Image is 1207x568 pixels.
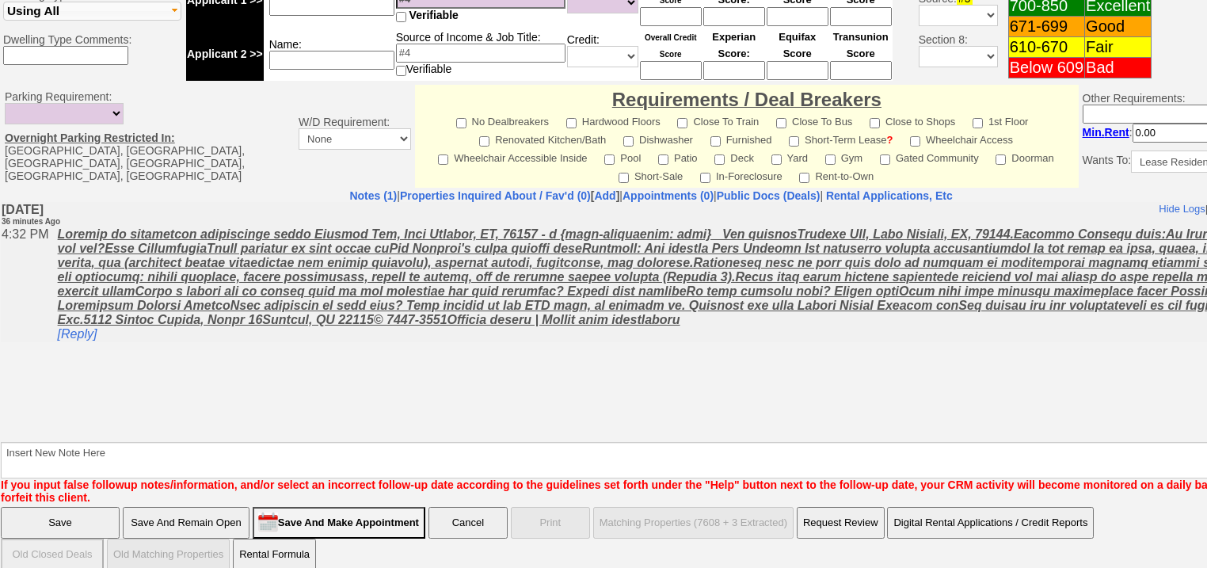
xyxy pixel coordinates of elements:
[714,154,725,165] input: Deck
[645,33,697,59] font: Overall Credit Score
[623,189,714,202] a: Appointments (0)
[1085,37,1152,58] td: Fair
[7,4,59,17] span: Using All
[887,507,1094,539] button: Digital Rental Applications / Credit Reports
[1008,17,1084,37] td: 671-699
[771,147,809,166] label: Yard
[604,154,615,165] input: Pool
[710,129,772,147] label: Furnished
[710,136,721,147] input: Furnished
[767,7,828,26] input: Ask Customer: Do You Know Your Equifax Credit Score
[57,125,97,139] a: [Reply]
[593,507,794,539] button: Matching Properties (7608 + 3 Extracted)
[479,136,489,147] input: Renovated Kitchen/Bath
[973,111,1029,129] label: 1st Floor
[1,1,59,25] b: [DATE]
[428,507,508,539] button: Cancel
[677,118,687,128] input: Close To Train
[870,111,955,129] label: Close to Shops
[123,507,249,539] input: Save And Remain Open
[703,7,765,26] input: Ask Customer: Do You Know Your Experian Credit Score
[826,189,953,202] nobr: Rental Applications, Etc
[830,61,892,80] input: Ask Customer: Do You Know Your Transunion Credit Score
[612,89,881,110] font: Requirements / Deal Breakers
[789,129,893,147] label: Short-Term Lease
[640,7,702,26] input: Ask Customer: Do You Know Your Overall Credit Score
[996,147,1053,166] label: Doorman
[823,189,953,202] a: Rental Applications, Etc
[776,111,852,129] label: Close To Bus
[771,154,782,165] input: Yard
[1105,126,1129,139] span: Rent
[973,118,983,128] input: 1st Floor
[295,85,415,188] td: W/D Requirement:
[797,507,885,539] button: Request Review
[438,154,448,165] input: Wheelchair Accessible Inside
[479,129,606,147] label: Renovated Kitchen/Bath
[870,118,880,128] input: Close to Shops
[789,136,799,147] input: Short-Term Lease?
[511,507,590,539] button: Print
[604,147,641,166] label: Pool
[700,173,710,183] input: In-Foreclosure
[799,166,874,184] label: Rent-to-Own
[619,173,629,183] input: Short-Sale
[658,154,668,165] input: Patio
[886,134,893,146] a: ?
[400,189,591,202] a: Properties Inquired About / Fav'd (0)
[566,27,639,81] td: Credit:
[566,118,577,128] input: Hardwood Floors
[658,147,698,166] label: Patio
[1,85,295,188] td: Parking Requirement: [GEOGRAPHIC_DATA], [GEOGRAPHIC_DATA], [GEOGRAPHIC_DATA], [GEOGRAPHIC_DATA], ...
[880,147,979,166] label: Gated Community
[1158,1,1205,13] a: Hide Logs
[677,111,759,129] label: Close To Train
[1008,37,1084,58] td: 610-670
[438,147,587,166] label: Wheelchair Accessible Inside
[717,189,821,202] a: Public Docs (Deals)
[456,111,550,129] label: No Dealbreakers
[1,15,59,24] font: 36 minutes Ago
[799,173,809,183] input: Rent-to-Own
[779,31,816,59] font: Equifax Score
[395,27,566,81] td: Source of Income & Job Title: Verifiable
[3,2,181,21] button: Using All
[640,61,702,80] input: Ask Customer: Do You Know Your Overall Credit Score
[714,147,754,166] label: Deck
[996,154,1006,165] input: Doorman
[409,9,459,21] span: Verifiable
[700,166,782,184] label: In-Foreclosure
[623,136,634,147] input: Dishwasher
[456,118,466,128] input: No Dealbreakers
[825,154,836,165] input: Gym
[1,507,120,539] input: Save
[703,61,765,80] input: Ask Customer: Do You Know Your Experian Credit Score
[880,154,890,165] input: Gated Community
[396,44,565,63] input: #4
[349,189,397,202] a: Notes (1)
[400,189,619,202] b: [ ]
[830,7,892,26] input: Ask Customer: Do You Know Your Transunion Credit Score
[910,129,1013,147] label: Wheelchair Access
[253,507,425,539] input: Save And Make Appointment
[767,61,828,80] input: Ask Customer: Do You Know Your Equifax Credit Score
[1083,126,1129,139] b: Min.
[1085,58,1152,78] td: Bad
[910,136,920,147] input: Wheelchair Access
[833,31,889,59] font: Transunion Score
[566,111,661,129] label: Hardwood Floors
[623,129,693,147] label: Dishwasher
[1008,58,1084,78] td: Below 609
[776,118,786,128] input: Close To Bus
[264,27,395,81] td: Name:
[5,132,175,144] u: Overnight Parking Restricted In:
[825,147,862,166] label: Gym
[712,31,756,59] font: Experian Score:
[186,27,264,81] td: Applicant 2 >>
[1085,17,1152,37] td: Good
[594,189,615,202] a: Add
[619,166,683,184] label: Short-Sale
